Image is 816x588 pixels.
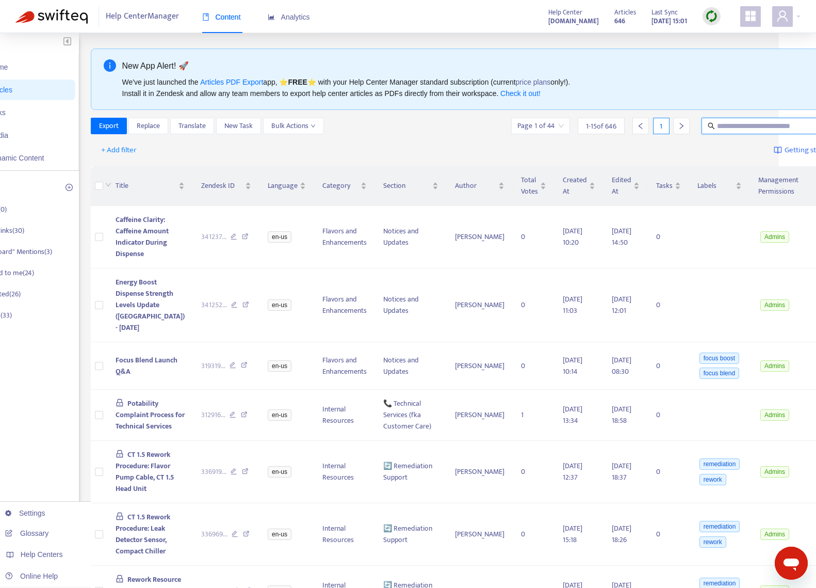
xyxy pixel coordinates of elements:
span: info-circle [104,59,116,72]
span: en-us [268,409,291,421]
a: Articles PDF Export [200,78,263,86]
td: 0 [513,268,554,342]
span: Analytics [268,13,310,21]
span: Author [455,180,496,192]
span: en-us [268,529,291,540]
span: [DATE] 12:01 [612,293,631,316]
span: Bulk Actions [271,120,316,132]
span: CT 1.5 Rework Procedure: Flavor Pump Cable, CT 1.5 Head Unit [116,449,174,495]
span: Potability Complaint Process for Technical Services [116,398,185,432]
span: en-us [268,466,291,478]
button: Export [91,118,127,134]
td: Flavors and Enhancements [314,268,375,342]
td: [PERSON_NAME] [447,268,513,342]
span: [DATE] 10:14 [563,354,582,377]
span: Translate [178,120,206,132]
span: Help Centers [21,550,63,559]
span: down [105,182,111,188]
span: + Add filter [101,144,137,156]
span: Edited At [612,174,631,197]
strong: [DOMAIN_NAME] [548,15,599,27]
span: Labels [697,180,733,192]
span: [DATE] 12:37 [563,460,582,483]
a: Online Help [5,572,58,580]
span: user [776,10,789,22]
button: Translate [170,118,214,134]
td: [PERSON_NAME] [447,342,513,390]
td: Internal Resources [314,441,375,503]
a: Glossary [5,529,48,537]
span: Energy Boost Dispense Strength Levels Update ([GEOGRAPHIC_DATA]) - [DATE] [116,276,185,333]
span: search [708,122,715,130]
img: Swifteq [15,9,88,24]
span: New Task [224,120,253,132]
span: Admins [760,231,789,243]
td: 0 [648,441,689,503]
span: Help Center Manager [106,7,179,26]
td: Internal Resources [314,390,375,441]
span: down [311,123,316,129]
th: Section [375,166,447,206]
td: [PERSON_NAME] [447,441,513,503]
span: 341252 ... [201,299,227,311]
th: Total Votes [513,166,554,206]
td: Notices and Updates [375,342,447,390]
td: 0 [513,503,554,566]
span: [DATE] 18:37 [612,460,631,483]
span: Admins [760,409,789,421]
span: [DATE] 11:03 [563,293,582,316]
span: Replace [137,120,160,132]
span: lock [116,399,124,407]
button: + Add filter [93,142,144,158]
span: focus blend [699,368,739,379]
span: [DATE] 13:34 [563,403,582,426]
span: 336919 ... [201,466,226,478]
span: Title [116,180,176,192]
th: Edited At [603,166,648,206]
td: 0 [648,268,689,342]
span: right [678,122,685,130]
span: Articles [614,7,636,18]
td: Internal Resources [314,503,375,566]
span: Created At [563,174,587,197]
strong: 646 [614,15,625,27]
th: Author [447,166,513,206]
button: Bulk Actionsdown [263,118,324,134]
span: 312916 ... [201,409,225,421]
span: Export [99,120,119,132]
td: 🔄 Remediation Support [375,503,447,566]
th: Labels [689,166,750,206]
b: FREE [288,78,307,86]
span: Zendesk ID [201,180,243,192]
td: Notices and Updates [375,268,447,342]
span: book [202,13,209,21]
span: plus-circle [66,184,73,191]
span: Admins [760,299,789,311]
span: Help Center [548,7,582,18]
td: 0 [513,441,554,503]
span: en-us [268,299,291,311]
span: Total Votes [521,174,538,197]
th: Category [314,166,375,206]
td: [PERSON_NAME] [447,390,513,441]
span: lock [116,512,124,520]
td: 🔄 Remediation Support [375,441,447,503]
span: [DATE] 18:58 [612,403,631,426]
th: Title [107,166,193,206]
span: Focus Blend Launch Q&A [116,354,177,377]
span: Category [322,180,358,192]
img: image-link [774,146,782,154]
td: 0 [648,503,689,566]
span: CT 1.5 Rework Procedure: Leak Detector Sensor, Compact Chiller [116,511,171,557]
span: Last Sync [651,7,678,18]
span: en-us [268,231,291,243]
span: lock [116,575,124,583]
a: Settings [5,509,45,517]
span: Admins [760,360,789,372]
span: area-chart [268,13,275,21]
td: Flavors and Enhancements [314,206,375,268]
span: lock [116,450,124,458]
span: 341237 ... [201,231,226,243]
a: Check it out! [500,89,541,98]
span: appstore [744,10,757,22]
